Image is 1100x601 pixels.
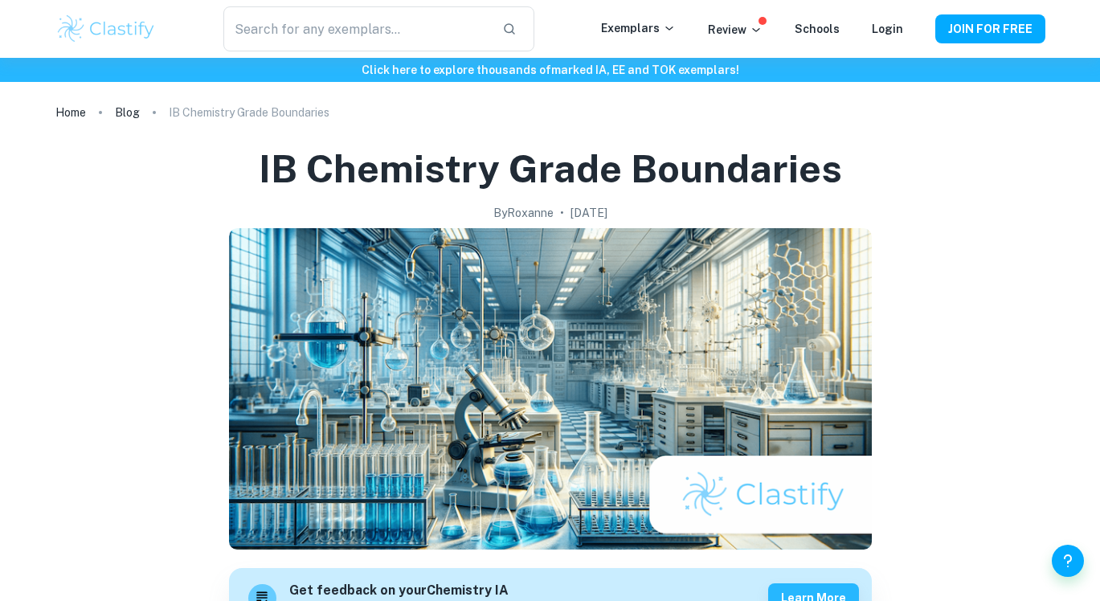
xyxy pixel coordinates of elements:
a: Schools [795,22,840,35]
p: Exemplars [601,19,676,37]
h2: [DATE] [570,204,607,222]
h6: Get feedback on your Chemistry IA [289,581,509,601]
h1: IB Chemistry Grade Boundaries [259,143,842,194]
p: • [560,204,564,222]
input: Search for any exemplars... [223,6,489,51]
a: Login [872,22,903,35]
img: IB Chemistry Grade Boundaries cover image [229,228,872,550]
p: IB Chemistry Grade Boundaries [169,104,329,121]
button: Help and Feedback [1052,545,1084,577]
button: JOIN FOR FREE [935,14,1045,43]
p: Review [708,21,763,39]
h2: By Roxanne [493,204,554,222]
img: Clastify logo [55,13,157,45]
a: Blog [115,101,140,124]
a: Home [55,101,86,124]
h6: Click here to explore thousands of marked IA, EE and TOK exemplars ! [3,61,1097,79]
